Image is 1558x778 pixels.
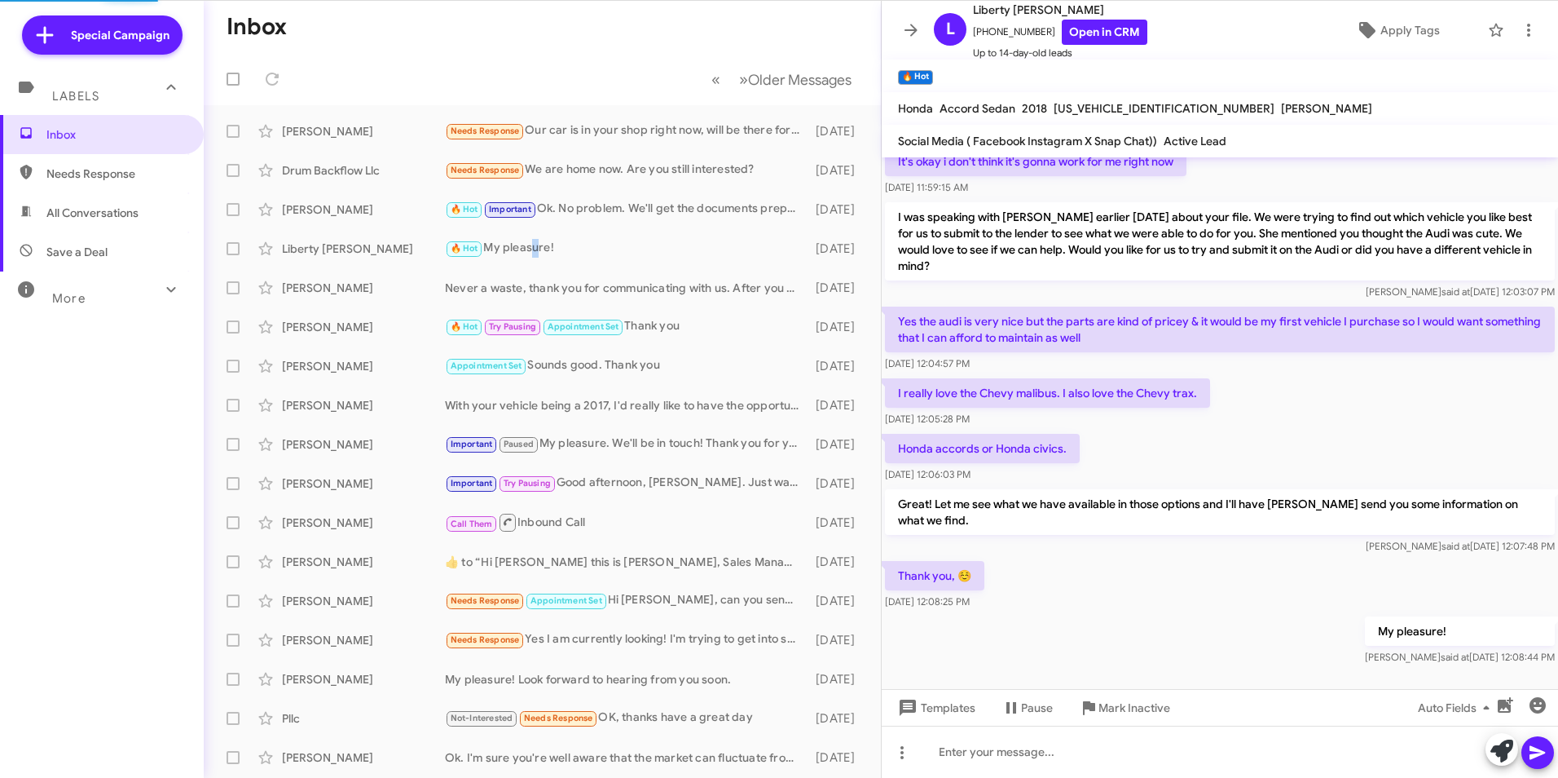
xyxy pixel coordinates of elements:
span: said at [1441,651,1469,663]
span: Important [451,478,493,488]
div: Pllc [282,710,445,727]
span: Templates [895,693,975,723]
span: Try Pausing [504,478,551,488]
div: [DATE] [808,280,868,296]
button: Auto Fields [1405,693,1509,723]
span: Apply Tags [1380,15,1440,45]
p: Great! Let me see what we have available in those options and I'll have [PERSON_NAME] send you so... [885,489,1555,535]
nav: Page navigation example [702,63,861,96]
span: More [52,291,86,306]
div: [PERSON_NAME] [282,671,445,687]
span: [US_VEHICLE_IDENTIFICATION_NUMBER] [1054,101,1274,116]
div: [DATE] [808,436,868,453]
div: [PERSON_NAME] [282,280,445,296]
p: My pleasure! [1365,617,1555,646]
div: [DATE] [808,749,868,766]
span: [DATE] 11:59:15 AM [885,181,968,193]
p: Thank you, ☺️ [885,561,984,590]
span: Important [489,204,531,214]
span: [DATE] 12:04:57 PM [885,357,970,369]
span: Mark Inactive [1098,693,1170,723]
div: [PERSON_NAME] [282,749,445,766]
div: [DATE] [808,358,868,374]
div: [PERSON_NAME] [282,123,445,139]
div: Inbound Call [445,512,808,533]
div: [DATE] [808,319,868,335]
span: [PERSON_NAME] [1281,101,1372,116]
div: With your vehicle being a 2017, I'd really like to have the opportunity to take a look at it in p... [445,397,808,413]
span: Needs Response [451,165,520,175]
p: I really love the Chevy malibus. I also love the Chevy trax. [885,378,1210,408]
button: Next [729,63,861,96]
div: My pleasure. We'll be in touch! Thank you for your time and have a great day! [445,435,808,453]
span: Not-Interested [451,713,513,723]
span: All Conversations [46,205,139,221]
p: Honda accords or Honda civics. [885,434,1080,463]
span: « [711,69,720,90]
span: Older Messages [748,71,852,89]
span: Needs Response [46,166,185,182]
span: 🔥 Hot [451,204,478,214]
div: My pleasure! Look forward to hearing from you soon. [445,671,808,687]
span: Pause [1021,693,1053,723]
div: OK, thanks have a great day [445,709,808,727]
a: Special Campaign [22,15,183,55]
span: Try Pausing [489,321,536,332]
div: My pleasure! [445,239,808,258]
div: [PERSON_NAME] [282,201,445,218]
span: 🔥 Hot [451,321,478,332]
span: Important [451,439,493,449]
div: [PERSON_NAME] [282,475,445,492]
span: Auto Fields [1418,693,1496,723]
div: [DATE] [808,475,868,492]
span: Active Lead [1164,134,1226,148]
div: [PERSON_NAME] [282,397,445,413]
span: 🔥 Hot [451,243,478,254]
div: [DATE] [808,162,868,179]
span: [DATE] 12:06:03 PM [885,468,970,480]
small: 🔥 Hot [898,70,933,85]
span: [DATE] 12:08:25 PM [885,595,970,608]
div: Thank you [445,317,808,336]
div: Good afternoon, [PERSON_NAME]. Just wanted to check in with you to see if you've had an opportuni... [445,474,808,493]
span: Needs Response [451,595,520,606]
span: Needs Response [451,634,520,645]
span: Social Media ( Facebook Instagram X Snap Chat)) [898,134,1157,148]
div: Never a waste, thank you for communicating with us. After you get your credit repaired feel free ... [445,280,808,296]
button: Templates [882,693,988,723]
h1: Inbox [227,14,287,40]
div: Ok. I'm sure you're well aware that the market can fluctuate from month to month. I don't believe... [445,749,808,766]
span: Needs Response [451,126,520,136]
span: Inbox [46,126,185,143]
p: Yes the audi is very nice but the parts are kind of pricey & it would be my first vehicle I purch... [885,307,1555,352]
div: [DATE] [808,123,868,139]
span: said at [1441,285,1470,298]
div: [PERSON_NAME] [282,358,445,374]
span: [PERSON_NAME] [DATE] 12:08:44 PM [1365,651,1555,663]
div: [DATE] [808,397,868,413]
div: [PERSON_NAME] [282,593,445,609]
span: [PERSON_NAME] [DATE] 12:03:07 PM [1366,285,1555,298]
button: Previous [702,63,730,96]
span: Appointment Set [548,321,619,332]
div: [DATE] [808,593,868,609]
div: [DATE] [808,241,868,257]
p: It's okay i don't think it's gonna work for me right now [885,147,1186,176]
span: Appointment Set [451,360,522,371]
span: [PERSON_NAME] [DATE] 12:07:48 PM [1366,540,1555,552]
span: said at [1441,540,1470,552]
button: Apply Tags [1314,15,1480,45]
span: Paused [504,439,534,449]
p: I was speaking with [PERSON_NAME] earlier [DATE] about your file. We were trying to find out whic... [885,202,1555,281]
div: Drum Backflow Llc [282,162,445,179]
span: L [946,16,955,42]
button: Pause [988,693,1066,723]
div: [PERSON_NAME] [282,632,445,648]
span: Call Them [451,519,493,529]
div: [DATE] [808,201,868,218]
div: [DATE] [808,515,868,531]
span: 2018 [1022,101,1047,116]
div: [DATE] [808,710,868,727]
span: Save a Deal [46,244,108,260]
div: [PERSON_NAME] [282,554,445,570]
